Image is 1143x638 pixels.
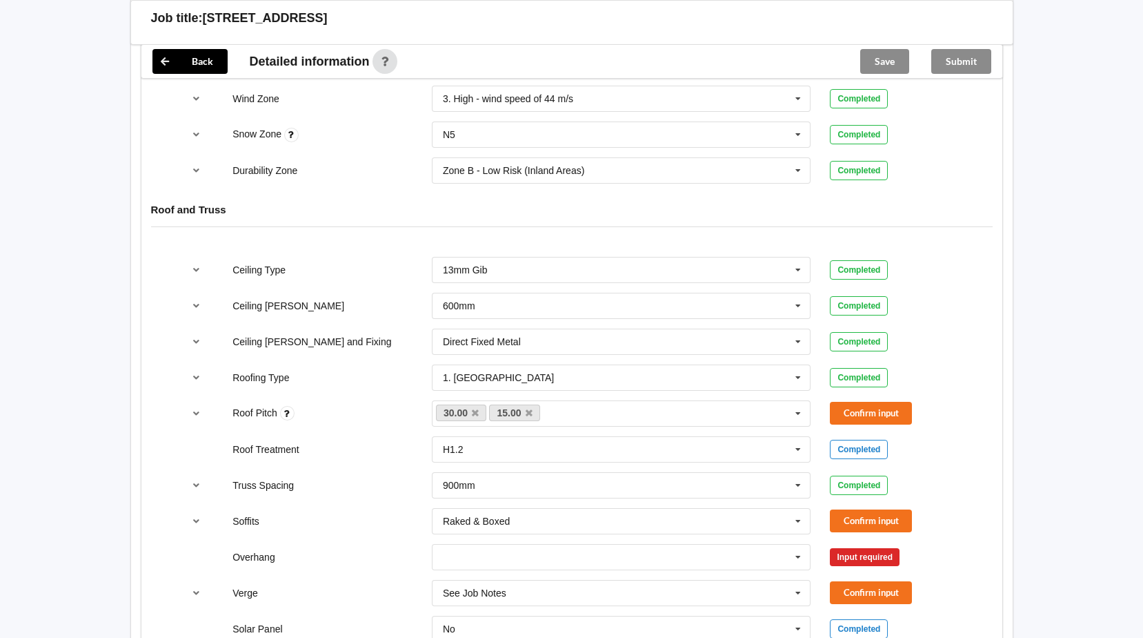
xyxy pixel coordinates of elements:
button: Back [152,49,228,74]
label: Ceiling [PERSON_NAME] and Fixing [232,336,391,347]
button: reference-toggle [183,581,210,606]
label: Snow Zone [232,128,284,139]
label: Overhang [232,552,275,563]
button: reference-toggle [183,509,210,534]
div: Completed [830,368,888,387]
button: reference-toggle [183,258,210,282]
label: Roof Treatment [232,444,299,455]
label: Roof Pitch [232,407,279,418]
button: reference-toggle [183,158,210,183]
div: Completed [830,89,888,108]
button: Confirm input [830,402,912,425]
div: No [443,624,455,634]
div: 600mm [443,301,475,311]
button: reference-toggle [183,473,210,498]
label: Roofing Type [232,372,289,383]
a: 15.00 [489,405,540,421]
label: Ceiling Type [232,264,286,275]
button: reference-toggle [183,293,210,318]
label: Ceiling [PERSON_NAME] [232,300,344,311]
div: H1.2 [443,445,464,454]
button: reference-toggle [183,365,210,390]
div: 900mm [443,481,475,490]
button: Confirm input [830,510,912,532]
div: Completed [830,476,888,495]
div: Completed [830,125,888,144]
label: Wind Zone [232,93,279,104]
label: Durability Zone [232,165,297,176]
div: Completed [830,161,888,180]
div: Completed [830,332,888,351]
div: See Job Notes [443,588,506,598]
div: Direct Fixed Metal [443,337,521,347]
div: Completed [830,296,888,316]
button: reference-toggle [183,329,210,354]
h3: [STREET_ADDRESS] [203,10,328,26]
span: Detailed information [250,55,370,68]
button: reference-toggle [183,86,210,111]
a: 30.00 [436,405,487,421]
label: Solar Panel [232,623,282,635]
label: Truss Spacing [232,480,294,491]
div: 13mm Gib [443,265,488,275]
div: Completed [830,260,888,280]
div: 1. [GEOGRAPHIC_DATA] [443,373,554,383]
div: Raked & Boxed [443,516,510,526]
div: Completed [830,440,888,459]
label: Soffits [232,516,259,527]
button: Confirm input [830,581,912,604]
label: Verge [232,588,258,599]
button: reference-toggle [183,122,210,147]
div: Zone B - Low Risk (Inland Areas) [443,166,584,175]
h4: Roof and Truss [151,203,993,216]
div: 3. High - wind speed of 44 m/s [443,94,573,104]
div: Input required [830,548,900,566]
div: N5 [443,130,455,139]
h3: Job title: [151,10,203,26]
button: reference-toggle [183,401,210,426]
